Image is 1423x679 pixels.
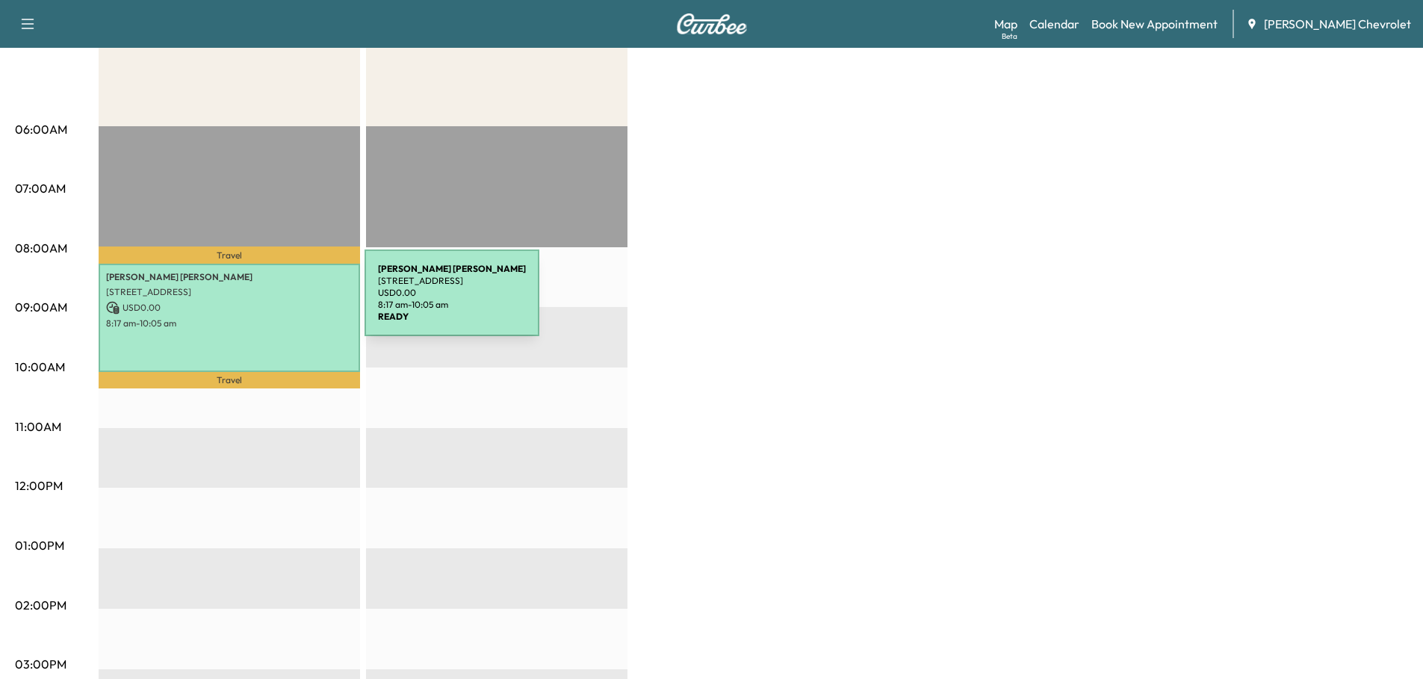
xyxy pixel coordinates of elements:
p: USD 0.00 [106,301,353,314]
a: MapBeta [994,15,1017,33]
p: 06:00AM [15,120,67,138]
p: 07:00AM [15,179,66,197]
div: Beta [1002,31,1017,42]
p: 08:00AM [15,239,67,257]
p: Travel [99,372,360,388]
p: 12:00PM [15,477,63,494]
p: [STREET_ADDRESS] [106,286,353,298]
p: 10:00AM [15,358,65,376]
p: 8:17 am - 10:05 am [106,317,353,329]
p: [PERSON_NAME] [PERSON_NAME] [106,271,353,283]
img: Curbee Logo [676,13,748,34]
span: [PERSON_NAME] Chevrolet [1264,15,1411,33]
a: Book New Appointment [1091,15,1218,33]
p: 09:00AM [15,298,67,316]
a: Calendar [1029,15,1079,33]
p: 11:00AM [15,418,61,435]
p: Travel [99,247,360,264]
p: 03:00PM [15,655,66,673]
p: 02:00PM [15,596,66,614]
p: 01:00PM [15,536,64,554]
